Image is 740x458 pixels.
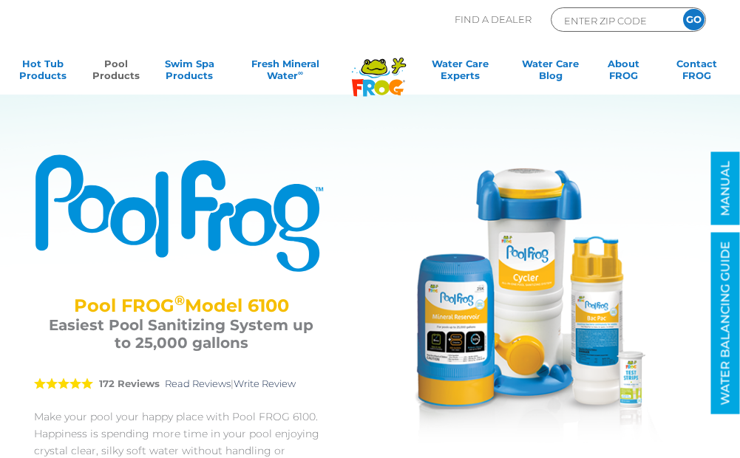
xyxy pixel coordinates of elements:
a: ContactFROG [668,58,725,87]
a: MANUAL [711,152,740,225]
a: Hot TubProducts [15,58,72,87]
a: Read Reviews [165,377,231,389]
h3: Easiest Pool Sanitizing System up to 25,000 gallons [49,316,314,352]
a: WATER BALANCING GUIDE [711,233,740,414]
a: Fresh MineralWater∞ [234,58,336,87]
strong: 172 Reviews [99,377,160,389]
span: 5 [34,377,93,389]
p: Find A Dealer [455,7,532,32]
sup: ∞ [298,69,303,77]
a: AboutFROG [595,58,652,87]
a: Water CareExperts [415,58,506,87]
img: Product Logo [34,153,329,273]
a: Swim SpaProducts [161,58,218,87]
h2: Pool FROG Model 6100 [49,295,314,316]
img: Pool FROG 6100 System with chemicals and strips [374,153,670,448]
img: Frog Products Logo [344,38,414,97]
a: PoolProducts [88,58,145,87]
input: GO [683,9,705,30]
sup: ® [174,293,185,309]
a: Water CareBlog [522,58,579,87]
div: | [34,360,329,409]
a: Write Review [234,377,296,389]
